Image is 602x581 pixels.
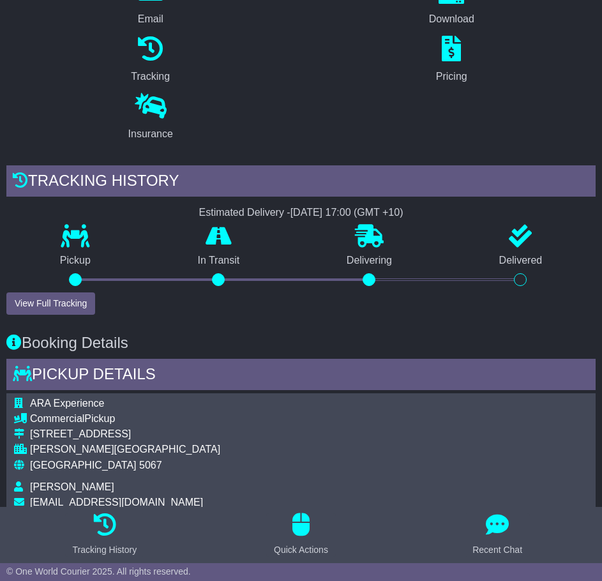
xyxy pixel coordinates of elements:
div: Download [429,11,474,27]
div: Estimated Delivery - [6,206,596,218]
a: Insurance [120,89,181,146]
a: Pricing [428,31,476,89]
span: Commercial [30,413,84,424]
span: [GEOGRAPHIC_DATA] [30,460,137,471]
p: In Transit [144,254,293,266]
span: ARA Experience [30,398,105,409]
button: View Full Tracking [6,292,95,315]
span: 5067 [139,460,162,471]
p: Pickup [6,254,144,266]
button: Recent Chat [465,513,530,557]
p: Delivering [293,254,446,266]
div: Pickup Details [6,359,596,393]
div: Quick Actions [274,543,328,557]
div: Tracking History [73,543,137,557]
p: Delivered [446,254,596,266]
div: [DATE] 17:00 (GMT +10) [290,206,403,218]
span: [EMAIL_ADDRESS][DOMAIN_NAME] [30,497,203,508]
div: Recent Chat [472,543,522,557]
h3: Booking Details [6,335,596,351]
button: Tracking History [65,513,145,557]
div: [PERSON_NAME][GEOGRAPHIC_DATA] [30,443,220,455]
div: Email [138,11,163,27]
div: Tracking history [6,165,596,200]
div: Pickup [30,412,220,425]
div: Insurance [128,126,173,142]
div: Pricing [436,69,467,84]
div: Tracking [131,69,170,84]
div: [STREET_ADDRESS] [30,428,220,440]
button: Quick Actions [266,513,336,557]
a: Tracking [123,31,178,89]
span: [PERSON_NAME] [30,481,114,492]
span: © One World Courier 2025. All rights reserved. [6,566,191,577]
